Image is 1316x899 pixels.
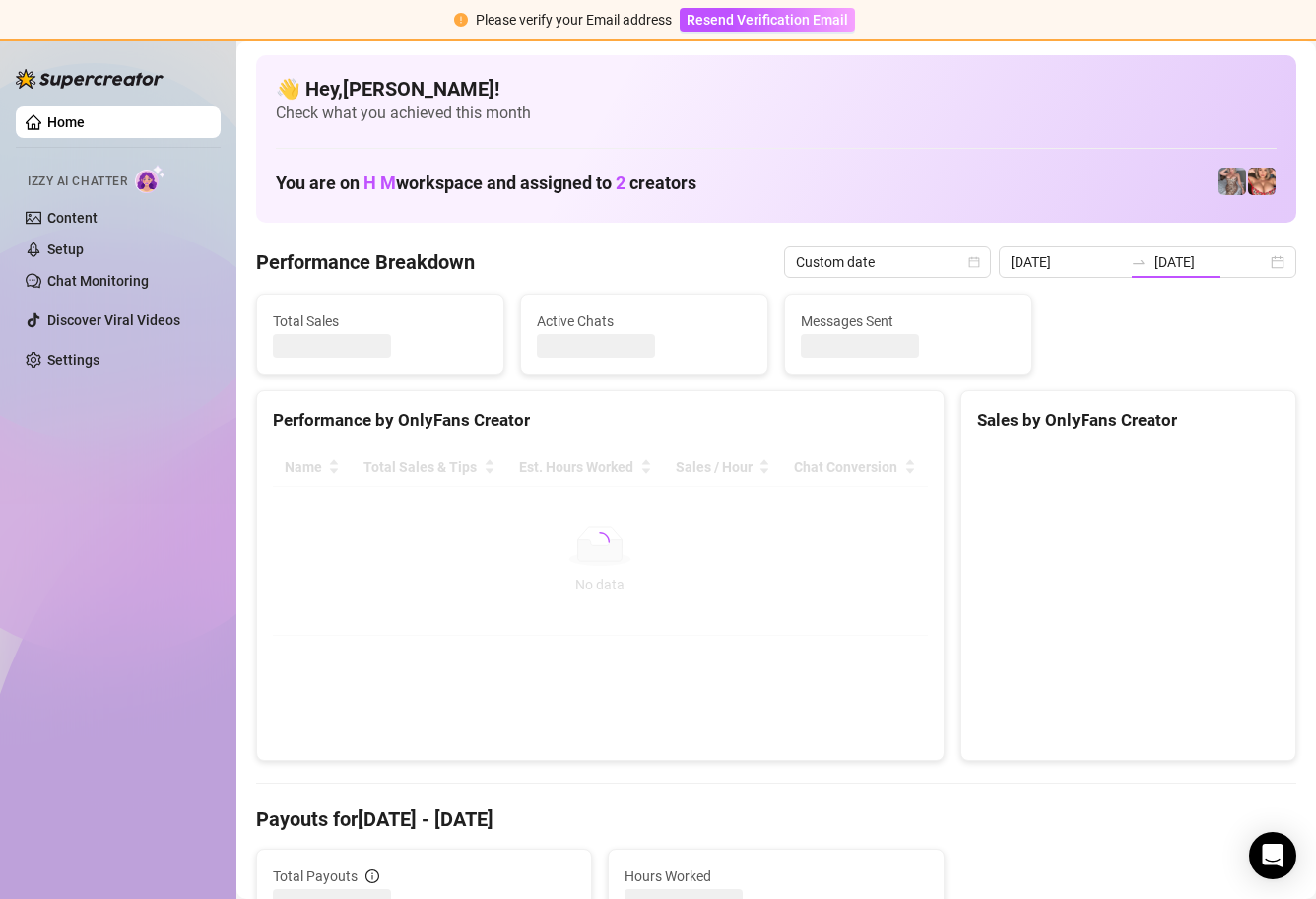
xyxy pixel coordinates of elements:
button: Resend Verification Email [680,8,855,32]
h1: You are on workspace and assigned to creators [276,173,696,194]
img: pennylondon [1248,168,1276,195]
a: Settings [47,352,99,368]
h4: 👋 Hey, [PERSON_NAME] ! [276,75,1277,103]
span: Total Payouts [273,865,358,887]
span: 2 [616,173,625,193]
span: H M [363,173,396,193]
div: Performance by OnlyFans Creator [273,407,928,434]
a: Home [47,114,85,130]
span: to [1131,254,1147,270]
a: Content [47,210,98,226]
span: Izzy AI Chatter [28,173,127,191]
a: Chat Monitoring [47,273,149,289]
div: Open Intercom Messenger [1249,832,1296,879]
span: Resend Verification Email [687,12,848,28]
span: Custom date [796,247,979,277]
a: Discover Viral Videos [47,312,180,328]
span: Messages Sent [801,311,1016,332]
span: exclamation-circle [454,13,468,27]
input: End date [1154,251,1267,273]
div: Sales by OnlyFans Creator [977,407,1280,434]
span: info-circle [365,869,379,883]
span: Active Chats [537,311,752,332]
span: Hours Worked [625,865,927,887]
img: logo-BBDzfeDw.svg [16,69,164,89]
span: swap-right [1131,254,1147,270]
span: Total Sales [273,311,488,332]
h4: Payouts for [DATE] - [DATE] [256,805,1296,833]
img: AI Chatter [135,165,165,193]
h4: Performance Breakdown [256,248,475,276]
div: Please verify your Email address [476,9,672,31]
span: loading [590,532,610,552]
span: calendar [968,256,980,268]
a: Setup [47,242,84,257]
span: Check what you achieved this month [276,103,1277,124]
input: Start date [1011,251,1123,273]
img: pennylondonvip [1218,168,1246,195]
